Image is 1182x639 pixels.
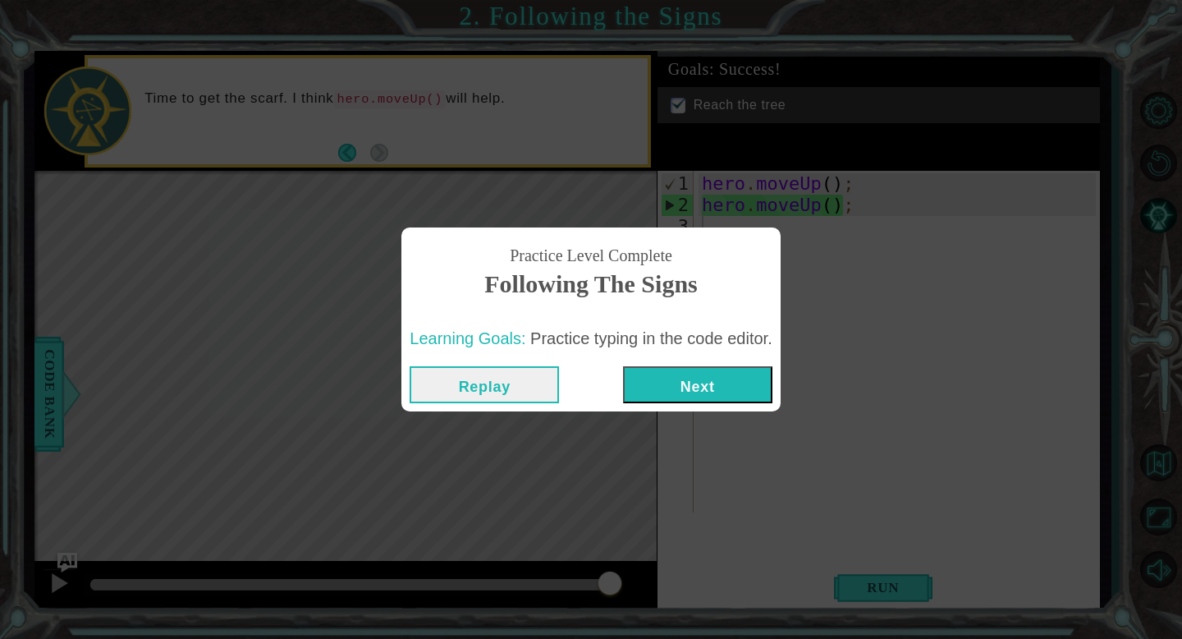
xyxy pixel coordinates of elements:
[510,244,672,268] span: Practice Level Complete
[623,366,772,403] button: Next
[484,267,698,302] span: Following the Signs
[530,329,772,347] span: Practice typing in the code editor.
[410,366,559,403] button: Replay
[410,329,525,347] span: Learning Goals:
